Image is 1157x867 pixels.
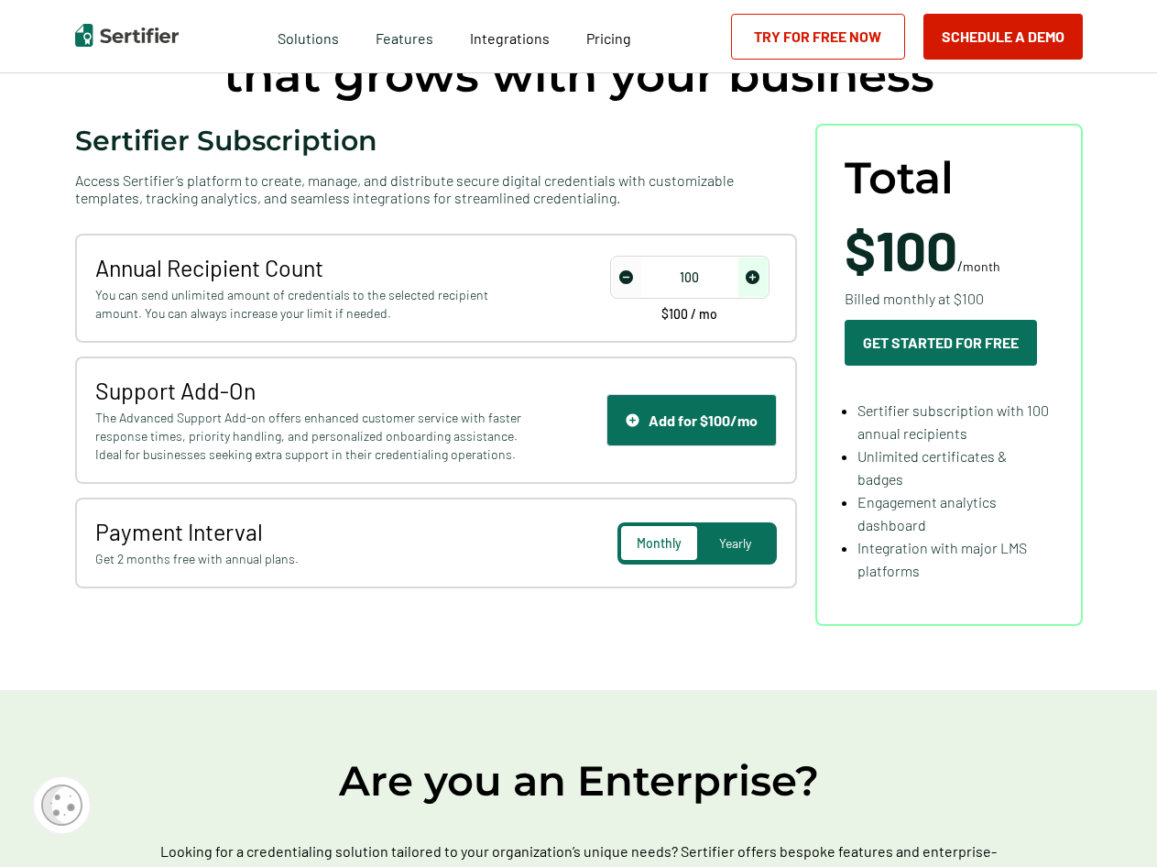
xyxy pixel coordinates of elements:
[731,14,905,60] a: Try for Free Now
[95,286,527,323] span: You can send unlimited amount of credentials to the selected recipient amount. You can always inc...
[95,518,527,545] span: Payment Interval
[857,447,1007,488] span: Unlimited certificates & badges
[41,785,82,826] img: Cookie Popup Icon
[845,287,984,310] span: Billed monthly at $100
[719,535,751,551] span: Yearly
[637,535,682,551] span: Monthly
[470,25,550,48] a: Integrations
[738,258,768,297] span: increase number
[661,308,717,321] span: $100 / mo
[845,216,957,282] span: $100
[95,377,527,404] span: Support Add-On
[95,409,527,464] span: The Advanced Support Add-on offers enhanced customer service with faster response times, priority...
[845,222,1000,277] span: /
[606,394,777,446] button: Support IconAdd for $100/mo
[923,14,1083,60] button: Schedule a Demo
[857,539,1027,579] span: Integration with major LMS platforms
[75,124,377,158] span: Sertifier Subscription
[857,493,997,533] span: Engagement analytics dashboard
[845,153,954,203] span: Total
[470,29,550,47] span: Integrations
[586,25,631,48] a: Pricing
[376,25,433,48] span: Features
[626,412,758,429] div: Add for $100/mo
[586,29,631,47] span: Pricing
[75,171,797,206] span: Access Sertifier’s platform to create, manage, and distribute secure digital credentials with cus...
[278,25,339,48] span: Solutions
[95,254,527,281] span: Annual Recipient Count
[963,258,1000,274] span: month
[619,270,633,284] img: Decrease Icon
[75,24,179,47] img: Sertifier | Digital Credentialing Platform
[857,401,1049,442] span: Sertifier subscription with 100 annual recipients
[612,258,641,297] span: decrease number
[746,270,759,284] img: Increase Icon
[1065,779,1157,867] iframe: Chat Widget
[626,413,639,427] img: Support Icon
[95,550,527,568] span: Get 2 months free with annual plans.
[29,754,1129,807] h2: Are you an Enterprise?
[845,320,1037,366] button: Get Started For Free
